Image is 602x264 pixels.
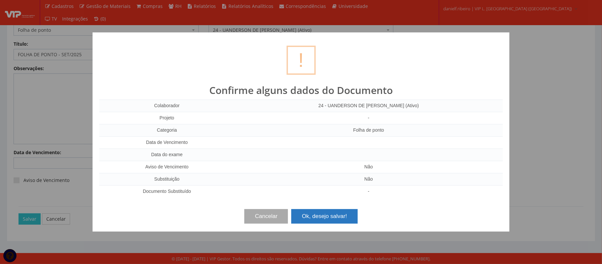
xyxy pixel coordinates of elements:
[234,161,502,173] td: Não
[234,185,502,197] td: -
[234,173,502,185] td: Não
[99,100,234,112] td: Colaborador
[99,112,234,124] td: Projeto
[234,124,502,136] td: Folha de ponto
[244,209,288,224] button: Cancelar
[291,209,357,224] button: Ok, desejo salvar!
[99,124,234,136] td: Categoria
[234,112,502,124] td: -
[99,173,234,185] td: Substituição
[234,100,502,112] td: 24 - UANDERSON DE [PERSON_NAME] (Ativo)
[99,149,234,161] td: Data do exame
[99,136,234,149] td: Data de Vencimento
[99,85,503,96] h2: Confirme alguns dados do Documento
[99,185,234,197] td: Documento Substituído
[99,161,234,173] td: Aviso de Vencimento
[287,46,316,75] div: !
